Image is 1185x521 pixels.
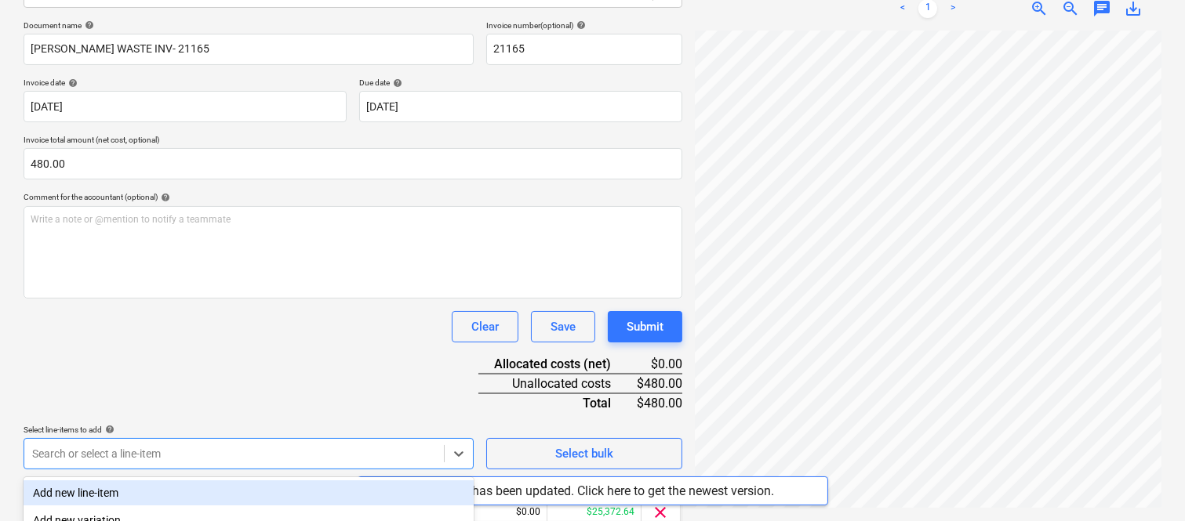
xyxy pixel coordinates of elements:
input: Invoice number [486,34,682,65]
span: help [158,193,170,202]
input: Invoice total amount (net cost, optional) [24,148,682,179]
div: $480.00 [636,393,682,412]
div: Due date [359,78,682,88]
span: help [82,20,94,30]
div: Save [551,317,576,337]
div: Allocated costs (net) [478,355,636,374]
p: Invoice total amount (net cost, optional) [24,135,682,148]
input: Document name [24,34,474,65]
div: $480.00 [636,374,682,393]
div: Select line-items to add [24,425,474,435]
div: Invoice number (optional) [486,20,682,31]
div: Select bulk [555,443,613,464]
span: help [573,20,586,30]
div: Planyard app has been updated. Click here to get the newest version. [396,483,775,498]
button: Submit [608,311,682,342]
span: help [65,78,78,88]
span: help [390,78,402,88]
button: Clear [452,311,518,342]
div: Clear [471,317,499,337]
input: Due date not specified [359,91,682,122]
div: Unallocated costs [478,374,636,393]
input: Invoice date not specified [24,91,347,122]
div: Document name [24,20,474,31]
div: Submit [627,317,663,337]
button: Save [531,311,595,342]
div: Add new line-item [24,480,474,505]
button: Select bulk [486,438,682,469]
div: $0.00 [636,355,682,374]
div: Invoice date [24,78,347,88]
iframe: Chat Widget [1107,446,1185,521]
div: Comment for the accountant (optional) [24,192,682,202]
div: Total [478,393,636,412]
span: help [102,425,115,434]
